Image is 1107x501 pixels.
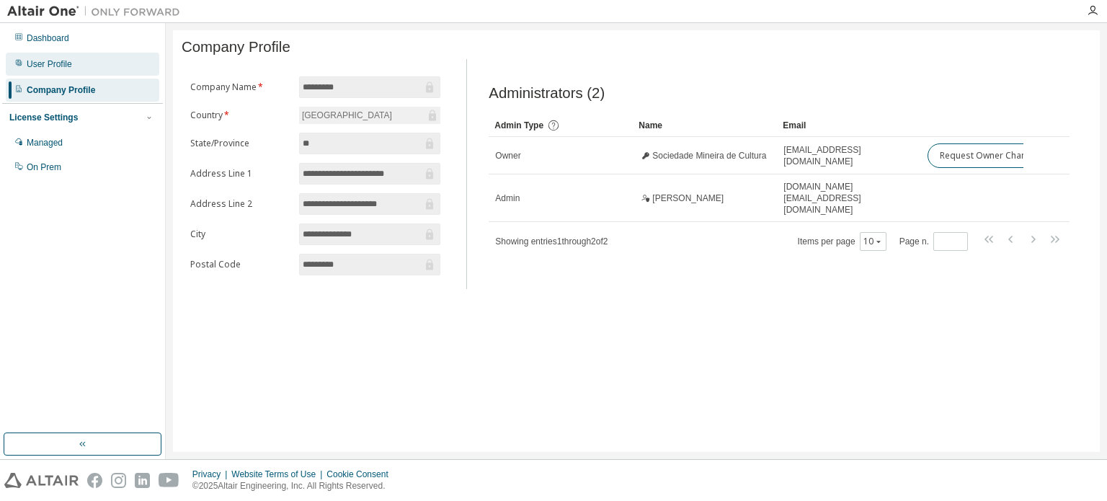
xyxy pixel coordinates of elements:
div: Dashboard [27,32,69,44]
label: Postal Code [190,259,290,270]
button: Request Owner Change [928,143,1049,168]
span: Admin Type [494,120,543,130]
span: [DOMAIN_NAME][EMAIL_ADDRESS][DOMAIN_NAME] [783,181,915,216]
p: © 2025 Altair Engineering, Inc. All Rights Reserved. [192,480,397,492]
label: State/Province [190,138,290,149]
img: instagram.svg [111,473,126,488]
label: Address Line 2 [190,198,290,210]
div: Name [639,114,771,137]
div: Managed [27,137,63,148]
label: Address Line 1 [190,168,290,179]
div: Website Terms of Use [231,469,326,480]
img: altair_logo.svg [4,473,79,488]
div: Company Profile [27,84,95,96]
label: Company Name [190,81,290,93]
img: linkedin.svg [135,473,150,488]
label: Country [190,110,290,121]
span: Owner [495,150,520,161]
div: On Prem [27,161,61,173]
span: [EMAIL_ADDRESS][DOMAIN_NAME] [783,144,915,167]
img: Altair One [7,4,187,19]
div: [GEOGRAPHIC_DATA] [300,107,394,123]
img: facebook.svg [87,473,102,488]
span: Items per page [798,232,886,251]
span: Admin [495,192,520,204]
div: Email [783,114,915,137]
div: License Settings [9,112,78,123]
div: Privacy [192,469,231,480]
span: Company Profile [182,39,290,56]
span: Page n. [899,232,968,251]
div: User Profile [27,58,72,70]
span: Administrators (2) [489,85,605,102]
span: [PERSON_NAME] [652,192,724,204]
span: Sociedade Mineira de Cultura [652,150,766,161]
label: City [190,229,290,240]
div: [GEOGRAPHIC_DATA] [299,107,440,124]
button: 10 [863,236,883,247]
span: Showing entries 1 through 2 of 2 [495,236,608,247]
img: youtube.svg [159,473,179,488]
div: Cookie Consent [326,469,396,480]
